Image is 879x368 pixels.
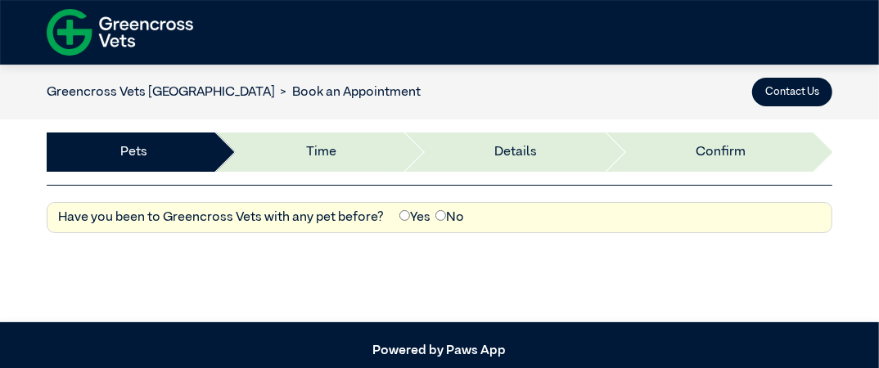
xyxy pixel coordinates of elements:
input: No [435,210,446,221]
a: Pets [120,142,147,162]
input: Yes [399,210,410,221]
a: Greencross Vets [GEOGRAPHIC_DATA] [47,86,275,99]
label: Yes [399,208,430,227]
img: f-logo [47,4,193,61]
li: Book an Appointment [275,83,421,102]
button: Contact Us [752,78,832,106]
nav: breadcrumb [47,83,421,102]
label: Have you been to Greencross Vets with any pet before? [58,208,384,227]
label: No [435,208,464,227]
h5: Powered by Paws App [47,343,832,359]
